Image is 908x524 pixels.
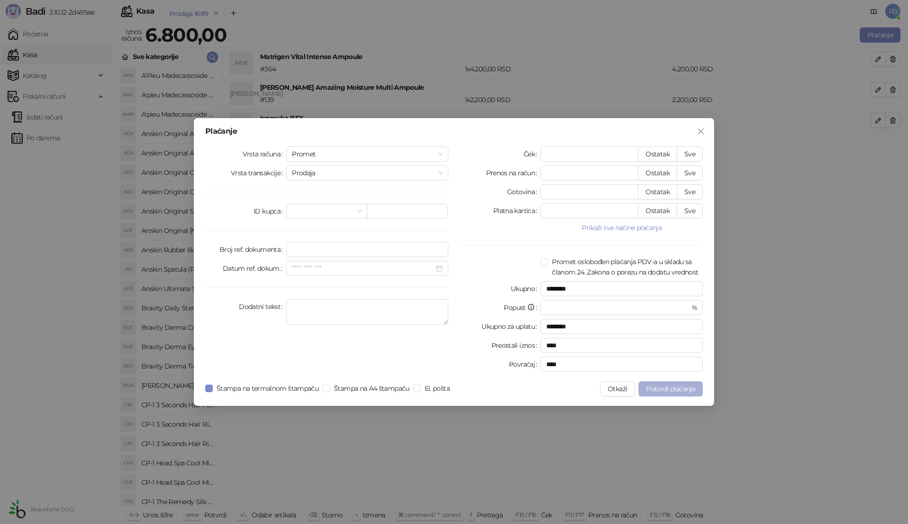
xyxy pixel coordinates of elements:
[491,338,541,353] label: Preostali iznos
[677,184,703,199] button: Sve
[223,261,287,276] label: Datum ref. dokum.
[507,184,541,199] label: Gotovina
[677,203,703,218] button: Sve
[524,146,541,162] label: Ček
[292,263,434,274] input: Datum ref. dokum.
[638,381,703,396] button: Potvrdi plaćanje
[509,357,541,372] label: Povraćaj
[548,257,703,277] span: Promet oslobođen plaćanja PDV-a u skladu sa članom 24. Zakona o porezu na dodatu vrednost
[638,184,677,199] button: Ostatak
[693,128,708,135] span: Zatvori
[638,146,677,162] button: Ostatak
[253,204,286,219] label: ID kupca
[421,383,454,394] span: El. pošta
[638,203,677,218] button: Ostatak
[693,124,708,139] button: Close
[231,165,287,180] label: Vrsta transakcije
[286,299,448,325] textarea: Dodatni tekst
[511,281,541,296] label: Ukupno
[504,300,541,315] label: Popust
[286,242,448,257] input: Broj ref. dokumenta
[219,242,286,257] label: Broj ref. dokumenta
[481,319,541,334] label: Ukupno za uplatu
[677,146,703,162] button: Sve
[486,165,541,180] label: Prenos na račun
[239,299,286,314] label: Dodatni tekst
[697,128,705,135] span: close
[205,128,703,135] div: Plaćanje
[677,165,703,180] button: Sve
[243,146,287,162] label: Vrsta računa
[213,383,323,394] span: Štampa na termalnom štampaču
[330,383,413,394] span: Štampa na A4 štampaču
[646,385,695,393] span: Potvrdi plaćanje
[638,165,677,180] button: Ostatak
[292,166,443,180] span: Prodaja
[541,222,703,233] button: Prikaži sve načine plaćanja
[493,203,541,218] label: Platna kartica
[292,147,443,161] span: Promet
[600,381,635,396] button: Otkaži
